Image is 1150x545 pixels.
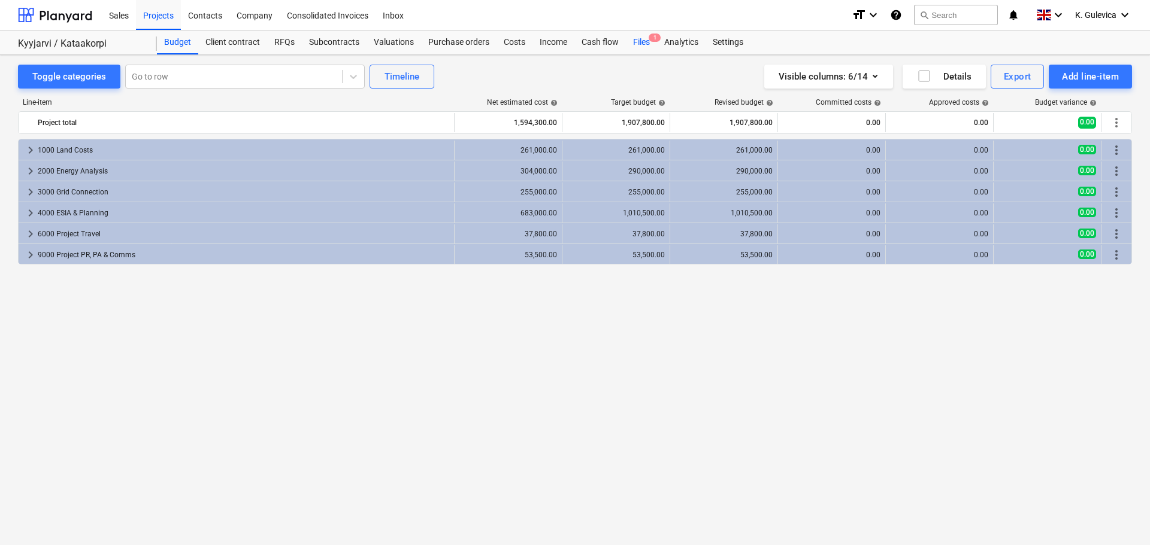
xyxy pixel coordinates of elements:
[783,167,880,175] div: 0.00
[567,230,665,238] div: 37,800.00
[1007,8,1019,22] i: notifications
[1109,206,1124,220] span: More actions
[567,167,665,175] div: 290,000.00
[23,164,38,178] span: keyboard_arrow_right
[267,31,302,54] a: RFQs
[459,230,557,238] div: 37,800.00
[675,113,773,132] div: 1,907,800.00
[929,98,989,106] div: Approved costs
[1062,69,1119,84] div: Add line-item
[1078,229,1096,238] span: 0.00
[459,113,557,132] div: 1,594,300.00
[866,8,880,22] i: keyboard_arrow_down
[675,230,773,238] div: 37,800.00
[891,167,988,175] div: 0.00
[657,31,706,54] div: Analytics
[1075,10,1116,20] span: K. Gulevica
[783,230,880,238] div: 0.00
[1109,164,1124,178] span: More actions
[675,209,773,217] div: 1,010,500.00
[891,188,988,196] div: 0.00
[532,31,574,54] a: Income
[459,167,557,175] div: 304,000.00
[891,146,988,154] div: 0.00
[157,31,198,54] a: Budget
[548,99,558,106] span: help
[1078,145,1096,154] span: 0.00
[38,245,449,264] div: 9000 Project PR, PA & Comms
[649,34,661,42] span: 1
[459,251,557,259] div: 53,500.00
[1087,99,1097,106] span: help
[459,146,557,154] div: 261,000.00
[979,99,989,106] span: help
[38,203,449,223] div: 4000 ESIA & Planning
[38,141,449,160] div: 1000 Land Costs
[385,69,419,84] div: Timeline
[1109,115,1124,130] span: More actions
[991,65,1045,89] button: Export
[23,248,38,262] span: keyboard_arrow_right
[367,31,421,54] a: Valuations
[891,113,988,132] div: 0.00
[611,98,665,106] div: Target budget
[783,188,880,196] div: 0.00
[567,113,665,132] div: 1,907,800.00
[1078,187,1096,196] span: 0.00
[764,99,773,106] span: help
[715,98,773,106] div: Revised budget
[567,209,665,217] div: 1,010,500.00
[198,31,267,54] a: Client contract
[302,31,367,54] a: Subcontracts
[675,188,773,196] div: 255,000.00
[38,162,449,181] div: 2000 Energy Analysis
[497,31,532,54] a: Costs
[574,31,626,54] a: Cash flow
[891,209,988,217] div: 0.00
[38,224,449,243] div: 6000 Project Travel
[23,143,38,157] span: keyboard_arrow_right
[783,251,880,259] div: 0.00
[1004,69,1031,84] div: Export
[1109,185,1124,199] span: More actions
[1035,98,1097,106] div: Budget variance
[1078,117,1096,128] span: 0.00
[32,69,106,84] div: Toggle categories
[23,206,38,220] span: keyboard_arrow_right
[1078,208,1096,217] span: 0.00
[370,65,434,89] button: Timeline
[626,31,657,54] div: Files
[1078,249,1096,259] span: 0.00
[38,113,449,132] div: Project total
[567,146,665,154] div: 261,000.00
[23,185,38,199] span: keyboard_arrow_right
[783,209,880,217] div: 0.00
[764,65,893,89] button: Visible columns:6/14
[706,31,750,54] div: Settings
[487,98,558,106] div: Net estimated cost
[783,113,880,132] div: 0.00
[891,251,988,259] div: 0.00
[459,188,557,196] div: 255,000.00
[816,98,881,106] div: Committed costs
[567,188,665,196] div: 255,000.00
[1078,166,1096,175] span: 0.00
[1090,488,1150,545] iframe: Chat Widget
[914,5,998,25] button: Search
[852,8,866,22] i: format_size
[421,31,497,54] a: Purchase orders
[459,209,557,217] div: 683,000.00
[675,251,773,259] div: 53,500.00
[656,99,665,106] span: help
[917,69,972,84] div: Details
[1109,227,1124,241] span: More actions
